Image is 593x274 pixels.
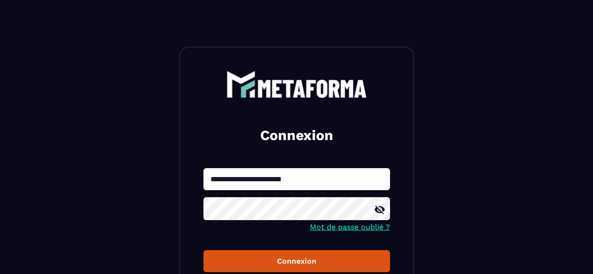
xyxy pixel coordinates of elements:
[226,71,367,98] img: logo
[310,222,390,231] a: Mot de passe oublié ?
[203,71,390,98] a: logo
[203,250,390,272] button: Connexion
[215,126,379,145] h2: Connexion
[211,257,383,266] div: Connexion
